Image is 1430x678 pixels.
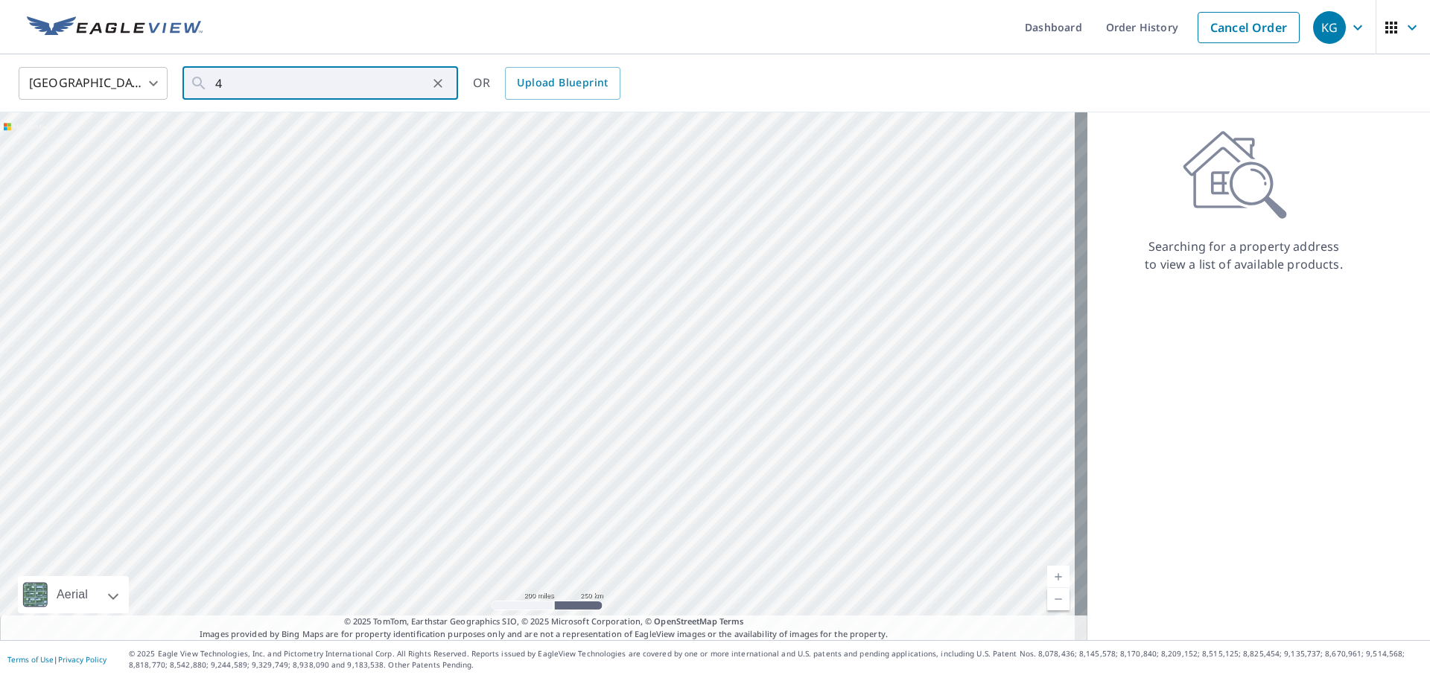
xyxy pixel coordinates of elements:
button: Clear [428,73,448,94]
a: Current Level 5, Zoom In [1047,566,1070,588]
p: © 2025 Eagle View Technologies, Inc. and Pictometry International Corp. All Rights Reserved. Repo... [129,648,1423,671]
div: Aerial [18,576,129,613]
a: OpenStreetMap [654,615,716,627]
div: KG [1313,11,1346,44]
p: | [7,655,107,664]
a: Cancel Order [1198,12,1300,43]
div: OR [473,67,620,100]
a: Current Level 5, Zoom Out [1047,588,1070,610]
span: © 2025 TomTom, Earthstar Geographics SIO, © 2025 Microsoft Corporation, © [344,615,744,628]
input: Search by address or latitude-longitude [215,63,428,104]
div: [GEOGRAPHIC_DATA] [19,63,168,104]
span: Upload Blueprint [517,74,608,92]
p: Searching for a property address to view a list of available products. [1144,237,1344,273]
a: Upload Blueprint [505,67,620,100]
a: Terms [719,615,744,627]
a: Privacy Policy [58,654,107,665]
a: Terms of Use [7,654,54,665]
div: Aerial [52,576,92,613]
img: EV Logo [27,16,203,39]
